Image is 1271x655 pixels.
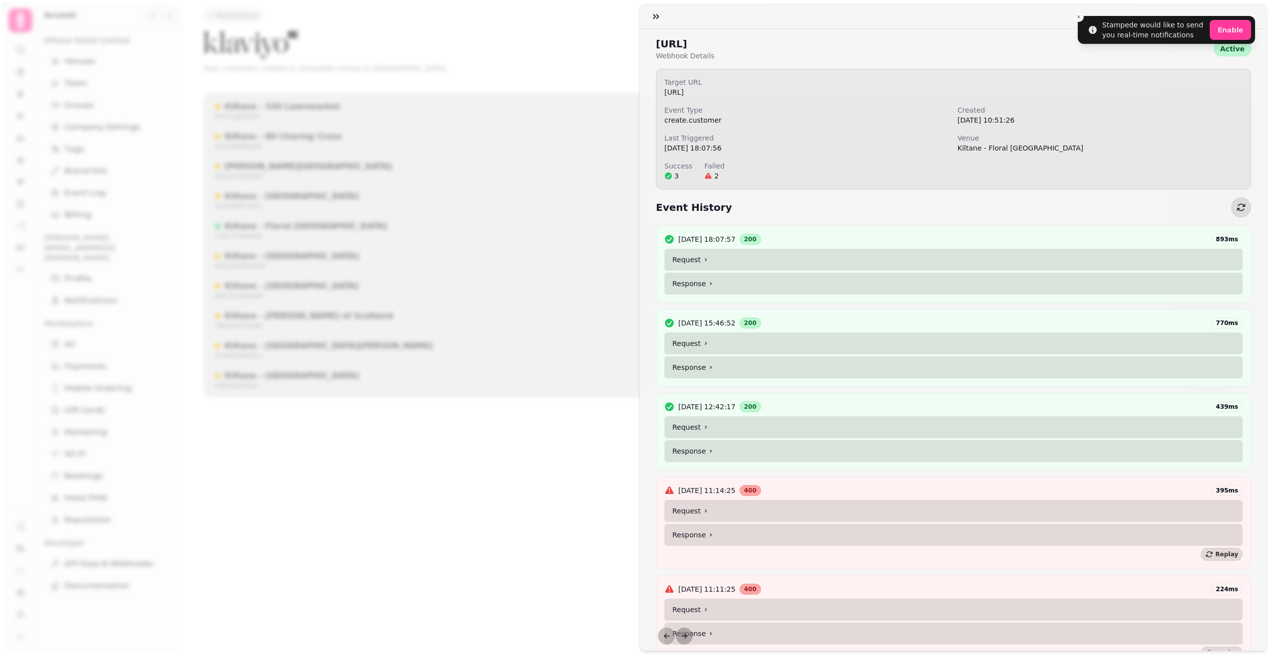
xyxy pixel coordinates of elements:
button: Replay [1201,548,1243,561]
p: [URL] [664,87,1243,97]
p: Created [958,105,1213,115]
div: 770 ms [1211,318,1243,328]
p: [DATE] 18:07:56 [664,143,950,153]
div: 200 [740,401,761,412]
summary: Request [664,500,1243,522]
summary: Request [664,332,1243,354]
span: [DATE] 15:46:52 [678,318,736,328]
p: Last Triggered [664,133,919,143]
span: [DATE] 12:42:17 [678,402,736,412]
p: Venue [958,133,1213,143]
button: next [676,628,693,645]
summary: Request [664,249,1243,271]
summary: Response [664,273,1243,295]
div: 395 ms [1211,485,1243,496]
div: 400 [740,584,761,595]
div: 200 [740,234,761,245]
p: Webhook Details [656,51,715,61]
div: 400 [740,485,761,496]
div: 200 [740,318,761,328]
summary: Response [664,623,1243,645]
h2: [URL] [656,37,715,51]
span: 3 [674,171,679,181]
summary: Request [664,599,1243,621]
p: Event Type [664,105,919,115]
h2: Event History [656,200,732,214]
summary: Response [664,440,1243,462]
span: 2 [714,171,719,181]
p: Target URL [664,77,919,87]
span: Replay [1215,551,1238,557]
p: create.customer [664,115,950,125]
p: Failed [704,161,725,171]
summary: Request [664,416,1243,438]
div: Active [1214,41,1251,56]
p: [DATE] 10:51:26 [958,115,1243,125]
div: 893 ms [1211,234,1243,245]
span: [DATE] 11:11:25 [678,584,736,594]
div: 439 ms [1211,401,1243,412]
div: 224 ms [1211,584,1243,595]
span: [DATE] 18:07:57 [678,234,736,244]
span: [DATE] 11:14:25 [678,486,736,495]
button: back [658,628,675,645]
p: Success [664,161,692,171]
p: Kiltane - Floral [GEOGRAPHIC_DATA] [958,143,1243,153]
summary: Response [664,356,1243,378]
summary: Response [664,524,1243,546]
